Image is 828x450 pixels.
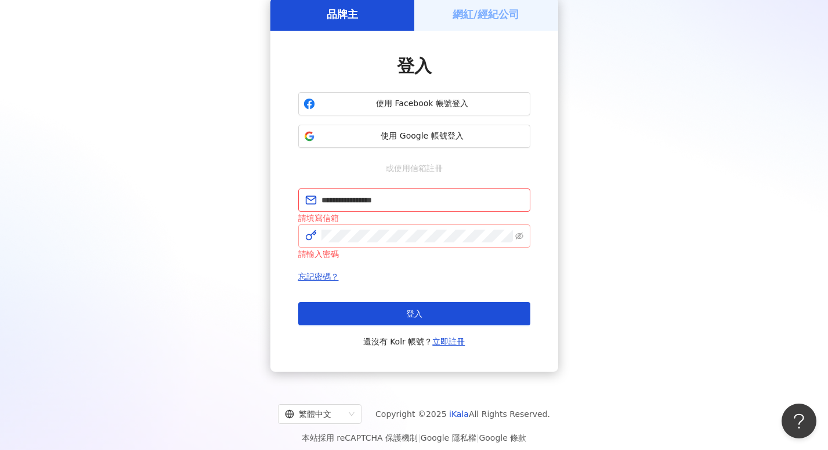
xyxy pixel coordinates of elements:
h5: 品牌主 [327,7,358,21]
a: 立即註冊 [432,337,465,346]
span: 登入 [406,309,422,318]
button: 登入 [298,302,530,325]
span: 使用 Google 帳號登入 [320,130,525,142]
iframe: Help Scout Beacon - Open [782,404,816,438]
a: 忘記密碼？ [298,272,339,281]
span: 還沒有 Kolr 帳號？ [363,335,465,349]
a: Google 條款 [479,433,526,442]
span: 登入 [397,56,432,76]
span: 使用 Facebook 帳號登入 [320,98,525,110]
span: 或使用信箱註冊 [378,162,451,175]
span: Copyright © 2025 All Rights Reserved. [375,407,550,421]
button: 使用 Facebook 帳號登入 [298,92,530,115]
span: | [476,433,479,442]
div: 請填寫信箱 [298,212,530,224]
div: 請輸入密碼 [298,248,530,260]
h5: 網紅/經紀公司 [453,7,519,21]
div: 繁體中文 [285,405,344,423]
a: Google 隱私權 [421,433,476,442]
span: 本站採用 reCAPTCHA 保護機制 [302,431,526,445]
span: | [418,433,421,442]
button: 使用 Google 帳號登入 [298,125,530,148]
span: eye-invisible [515,232,523,240]
a: iKala [449,409,469,419]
